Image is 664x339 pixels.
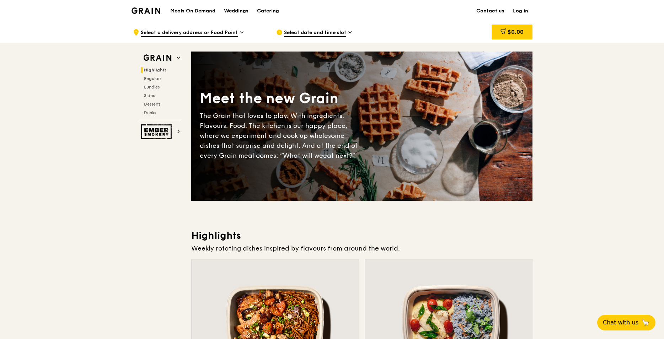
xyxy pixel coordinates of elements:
[144,110,156,115] span: Drinks
[224,0,248,22] div: Weddings
[141,29,238,37] span: Select a delivery address or Food Point
[200,89,362,108] div: Meet the new Grain
[144,76,161,81] span: Regulars
[220,0,253,22] a: Weddings
[284,29,346,37] span: Select date and time slot
[144,102,160,107] span: Desserts
[641,318,650,327] span: 🦙
[509,0,532,22] a: Log in
[144,68,167,72] span: Highlights
[191,229,532,242] h3: Highlights
[191,243,532,253] div: Weekly rotating dishes inspired by flavours from around the world.
[472,0,509,22] a: Contact us
[603,318,638,327] span: Chat with us
[141,124,174,139] img: Ember Smokery web logo
[144,93,155,98] span: Sides
[141,52,174,64] img: Grain web logo
[597,315,655,330] button: Chat with us🦙
[132,7,160,14] img: Grain
[170,7,215,15] h1: Meals On Demand
[253,0,283,22] a: Catering
[144,85,160,90] span: Bundles
[200,111,362,161] div: The Grain that loves to play. With ingredients. Flavours. Food. The kitchen is our happy place, w...
[323,152,355,160] span: eat next?”
[508,28,524,35] span: $0.00
[257,0,279,22] div: Catering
